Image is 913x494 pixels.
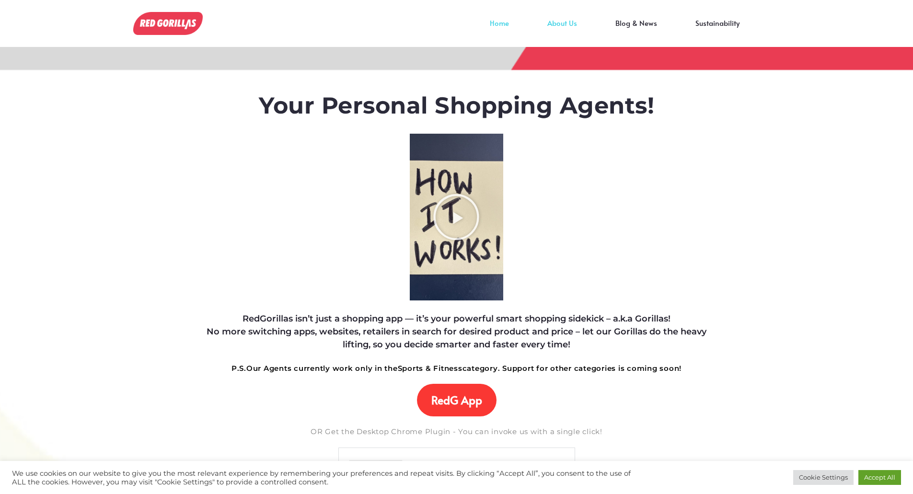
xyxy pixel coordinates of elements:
h4: RedGorillas isn’t just a shopping app — it’s your powerful smart shopping sidekick – a.k.a Gorill... [196,312,717,351]
a: Blog & News [596,23,676,37]
a: RedG App [417,384,497,416]
div: Play Video about RedGorillas How it Works [432,193,480,241]
a: Sustainability [676,23,759,37]
div: We use cookies on our website to give you the most relevant experience by remembering your prefer... [12,469,635,486]
span: RedG App [431,393,482,407]
strong: Our Agents currently work only in the category. Support for other categories is coming soon! [231,364,682,373]
a: Cookie Settings [793,470,854,485]
strong: P.S. [231,364,246,373]
img: RedGorillas Shopping App! [133,12,203,35]
h1: Your Personal Shopping Agents! [196,92,717,120]
a: Accept All [858,470,901,485]
a: Home [471,23,528,37]
h5: OR Get the Desktop Chrome Plugin - You can invoke us with a single click! [196,426,717,437]
strong: Sports & Fitness [398,364,462,373]
a: About Us [528,23,596,37]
